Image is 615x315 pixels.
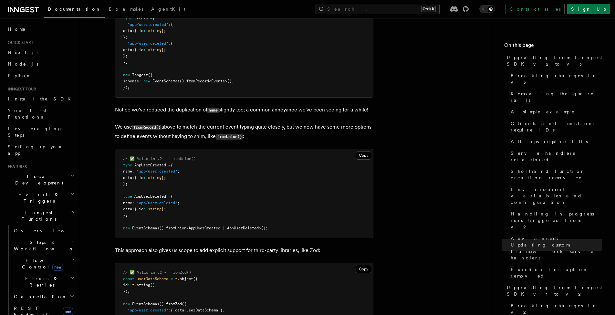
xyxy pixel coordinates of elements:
code: name [207,108,219,113]
span: .object [177,277,193,281]
span: : [143,28,146,33]
a: A simple example [508,106,602,118]
span: Flow Control [11,257,71,270]
button: Cancellation [11,291,76,302]
span: // ✅ Valid in v2 - `fromUnion()` [123,156,198,161]
span: EventSchemas [132,302,159,306]
span: ({ [182,302,186,306]
span: { [171,163,173,167]
span: Inngest [132,73,148,77]
a: Sign Up [567,4,610,14]
span: , [155,283,157,287]
button: Search...Ctrl+K [316,4,440,14]
p: Notice we've reduced the duplication of slightly too; a common annoyance we've been seeing for a ... [115,105,373,115]
span: ; [177,169,180,173]
a: Serve handlers refactored [508,147,602,165]
button: Copy [356,265,371,273]
span: }; [123,182,128,186]
span: new [123,302,130,306]
a: Home [5,23,76,35]
span: { data [171,308,184,312]
span: Home [8,26,26,32]
span: .fromZod [164,302,182,306]
span: AgentKit [151,6,185,12]
span: >() [225,79,232,83]
a: Documentation [44,2,105,18]
span: = [168,194,171,199]
span: data [123,207,132,211]
span: }; [162,175,166,180]
span: userDataSchema [137,277,168,281]
span: .fromUnion [164,226,186,230]
a: Advanced: Updating custom framework serve handlers [508,233,602,264]
span: AppUserDeleted [134,194,166,199]
span: : [128,283,130,287]
span: z [132,283,134,287]
span: < [186,226,189,230]
span: AppUserDeleted [227,226,259,230]
span: Documentation [48,6,101,12]
a: Python [5,70,76,81]
span: Clients and functions require IDs [511,120,602,133]
span: : [143,175,146,180]
a: Setting up your app [5,141,76,159]
span: : [132,28,134,33]
span: new [143,79,150,83]
span: }; [123,35,128,39]
span: { id [134,207,143,211]
span: Upgrading from Inngest SDK v2 to v3 [507,54,602,67]
span: EventSchemas [132,226,159,230]
kbd: Ctrl+K [421,6,436,12]
span: Shorthand function creation removed [511,168,602,181]
span: Upgrading from Inngest SDK v1 to v2 [507,284,602,297]
span: name [123,169,132,173]
span: < [209,79,211,83]
button: Copy [356,151,371,160]
span: new [123,226,130,230]
a: Node.js [5,58,76,70]
a: Overview [11,225,76,236]
span: { [171,22,173,27]
span: Local Development [5,173,70,186]
span: }; [123,60,128,65]
span: { [171,194,173,199]
span: Python [8,73,31,78]
span: : [184,308,186,312]
span: // ✅ Valid in v2 - `fromZod()` [123,270,193,275]
code: fromUnion() [216,134,243,140]
span: userDataSchema } [186,308,223,312]
span: AppUserCreated [134,163,166,167]
span: z [175,277,177,281]
span: data [123,47,132,52]
span: "app/user.created" [137,169,177,173]
span: : [132,47,134,52]
span: data [123,175,132,180]
span: Features [5,164,27,169]
span: : [132,175,134,180]
a: Environment variables and configuration [508,184,602,208]
span: Events & Triggers [5,191,70,204]
span: >(); [259,226,268,230]
span: AppUserCreated [189,226,220,230]
button: Inngest Functions [5,207,76,225]
span: Install the SDK [8,96,75,101]
span: : [168,22,171,27]
span: "app/user.created" [128,22,168,27]
span: : [139,79,141,83]
span: ({ [148,73,152,77]
span: A simple example [511,109,575,115]
span: , [232,79,234,83]
a: Examples [105,2,147,17]
span: Serve handlers refactored [511,150,602,163]
span: | [223,226,225,230]
span: }; [162,47,166,52]
span: schemas [123,79,139,83]
span: : [132,201,134,205]
span: type [123,163,132,167]
span: () [159,226,164,230]
span: { [171,41,173,46]
span: name [123,201,132,205]
a: AgentKit [147,2,189,17]
span: : [132,207,134,211]
a: Handling in-progress runs triggered from v2 [508,208,602,233]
